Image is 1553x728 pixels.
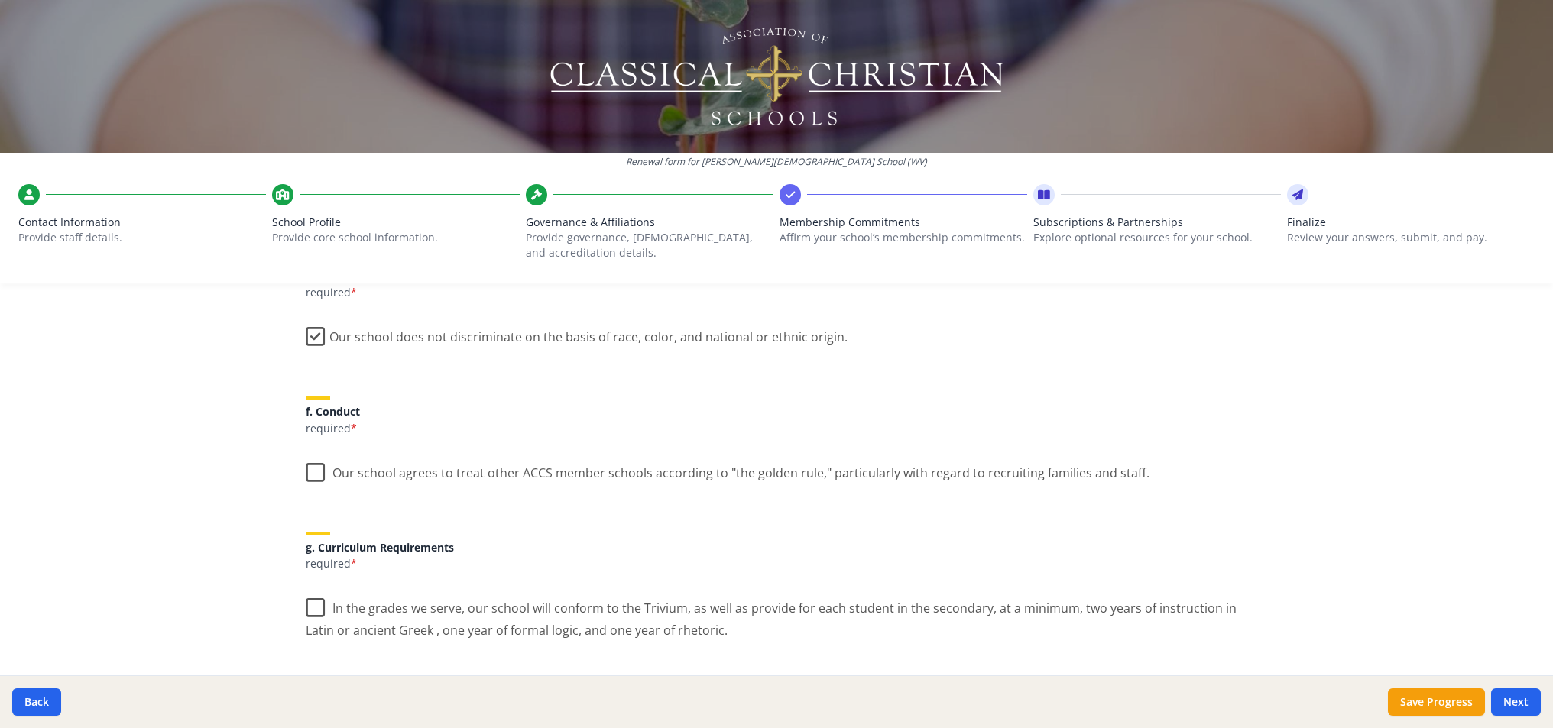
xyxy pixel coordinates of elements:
span: Contact Information [18,215,266,230]
p: Provide staff details. [18,230,266,245]
label: In the grades we serve, our school will conform to the Trivium, as well as provide for each stude... [306,588,1247,639]
p: Provide core school information. [272,230,520,245]
span: Finalize [1287,215,1535,230]
h5: f. Conduct [306,406,1247,417]
p: Affirm your school’s membership commitments. [780,230,1027,245]
span: Membership Commitments [780,215,1027,230]
p: required [306,421,1247,436]
label: Our school agrees to treat other ACCS member schools according to "the golden rule," particularly... [306,453,1149,486]
p: Explore optional resources for your school. [1033,230,1281,245]
button: Next [1491,688,1541,716]
span: Governance & Affiliations [526,215,773,230]
span: Subscriptions & Partnerships [1033,215,1281,230]
p: Review your answers, submit, and pay. [1287,230,1535,245]
label: Our school does not discriminate on the basis of race, color, and national or ethnic origin. [306,317,848,350]
p: Provide governance, [DEMOGRAPHIC_DATA], and accreditation details. [526,230,773,260]
h5: g. Curriculum Requirements [306,542,1247,553]
img: Logo [548,23,1006,130]
p: required [306,556,1247,571]
span: School Profile [272,215,520,230]
button: Save Progress [1388,688,1485,716]
button: Back [12,688,61,716]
